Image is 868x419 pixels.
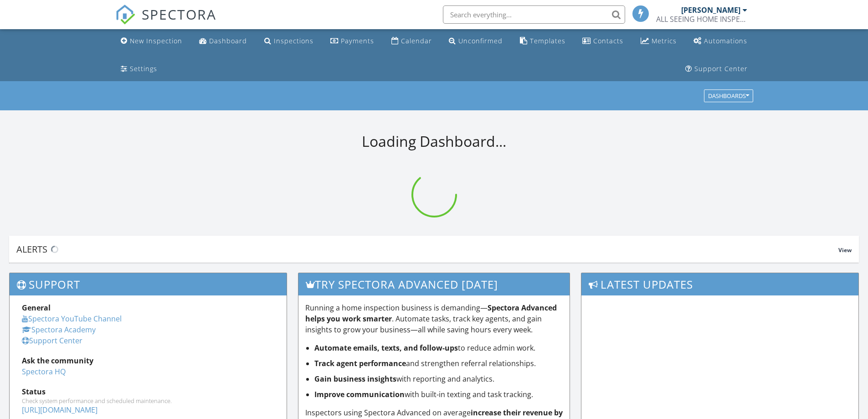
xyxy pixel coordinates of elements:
[652,36,677,45] div: Metrics
[22,405,98,415] a: [URL][DOMAIN_NAME]
[314,358,563,369] li: and strengthen referral relationships.
[130,64,157,73] div: Settings
[579,33,627,50] a: Contacts
[401,36,432,45] div: Calendar
[530,36,565,45] div: Templates
[117,33,186,50] a: New Inspection
[443,5,625,24] input: Search everything...
[298,273,570,295] h3: Try spectora advanced [DATE]
[314,373,563,384] li: with reporting and analytics.
[704,36,747,45] div: Automations
[261,33,317,50] a: Inspections
[195,33,251,50] a: Dashboard
[274,36,313,45] div: Inspections
[314,343,458,353] strong: Automate emails, texts, and follow-ups
[314,342,563,353] li: to reduce admin work.
[690,33,751,50] a: Automations (Basic)
[22,314,122,324] a: Spectora YouTube Channel
[341,36,374,45] div: Payments
[305,303,557,324] strong: Spectora Advanced helps you work smarter
[314,358,406,368] strong: Track agent performance
[314,389,405,399] strong: Improve communication
[682,61,751,78] a: Support Center
[708,93,749,99] div: Dashboards
[388,33,436,50] a: Calendar
[516,33,569,50] a: Templates
[327,33,378,50] a: Payments
[115,12,216,31] a: SPECTORA
[305,302,563,335] p: Running a home inspection business is demanding— . Automate tasks, track key agents, and gain ins...
[656,15,747,24] div: ALL SEEING HOME INSPECTION
[581,273,858,295] h3: Latest Updates
[22,397,274,404] div: Check system performance and scheduled maintenance.
[16,243,838,255] div: Alerts
[22,367,66,377] a: Spectora HQ
[22,325,96,335] a: Spectora Academy
[838,246,852,254] span: View
[694,64,748,73] div: Support Center
[314,374,396,384] strong: Gain business insights
[10,273,287,295] h3: Support
[681,5,740,15] div: [PERSON_NAME]
[209,36,247,45] div: Dashboard
[704,90,753,103] button: Dashboards
[142,5,216,24] span: SPECTORA
[22,386,274,397] div: Status
[115,5,135,25] img: The Best Home Inspection Software - Spectora
[22,336,82,346] a: Support Center
[314,389,563,400] li: with built-in texting and task tracking.
[445,33,506,50] a: Unconfirmed
[22,355,274,366] div: Ask the community
[117,61,161,78] a: Settings
[637,33,680,50] a: Metrics
[458,36,503,45] div: Unconfirmed
[22,303,51,313] strong: General
[593,36,623,45] div: Contacts
[130,36,182,45] div: New Inspection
